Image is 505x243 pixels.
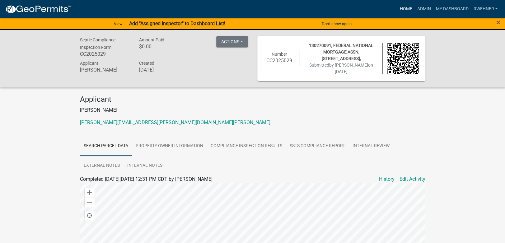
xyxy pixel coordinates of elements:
a: External Notes [80,156,124,176]
button: Actions [216,36,248,47]
a: Search Parcel Data [80,136,132,156]
a: Internal Notes [124,156,166,176]
span: 130270091, FEDERAL NATIONAL MORTGAGE ASSN, [STREET_ADDRESS], [309,43,373,61]
a: View [111,19,125,29]
a: Property Owner Information [132,136,207,156]
a: [PERSON_NAME][EMAIL_ADDRESS][PERSON_NAME][DOMAIN_NAME][PERSON_NAME] [80,119,270,125]
span: × [496,18,500,27]
a: Compliance Inspection Results [207,136,286,156]
a: Edit Activity [400,175,425,183]
h6: CC2025029 [80,51,130,57]
strong: Add "Assigned Inspector" to Dashboard List! [129,21,225,26]
button: Don't show again [319,19,354,29]
a: rwehner [471,3,500,15]
a: SSTS Compliance Report [286,136,349,156]
span: Septic Compliance Inspection Form [80,37,115,50]
a: Internal Review [349,136,393,156]
div: Find my location [85,211,95,221]
h6: $0.00 [139,44,189,49]
span: Completed [DATE][DATE] 12:31 PM CDT by [PERSON_NAME] [80,176,213,182]
h6: [PERSON_NAME] [80,67,130,73]
div: Zoom out [85,198,95,208]
img: QR code [387,43,419,75]
h6: CC2025029 [264,58,295,63]
span: Amount Paid [139,37,164,42]
span: Number [271,52,287,57]
span: Created [139,61,154,66]
h6: [DATE] [139,67,189,73]
button: Close [496,19,500,26]
span: Applicant [80,61,98,66]
div: Zoom in [85,188,95,198]
span: Submitted on [DATE] [309,63,373,74]
h4: Applicant [80,95,425,104]
span: by [PERSON_NAME] [329,63,368,68]
p: [PERSON_NAME] [80,106,425,114]
a: Home [397,3,414,15]
a: My Dashboard [433,3,471,15]
a: History [379,175,395,183]
a: Admin [414,3,433,15]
